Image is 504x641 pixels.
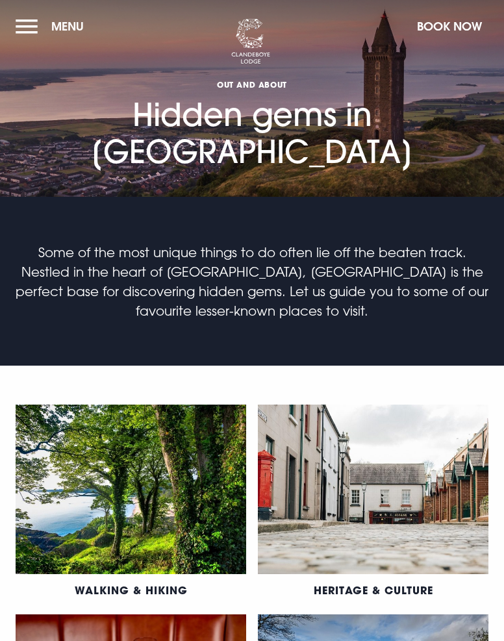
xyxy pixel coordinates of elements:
span: Out and About [16,79,488,90]
button: Menu [16,12,90,40]
a: Walking & Hiking [75,583,188,597]
img: Clandeboye Lodge [231,19,270,64]
a: Heritage & Culture [314,583,433,597]
p: Some of the most unique things to do often lie off the beaten track. Nestled in the heart of [GEO... [16,242,488,320]
span: Menu [51,19,84,34]
button: Book Now [410,12,488,40]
